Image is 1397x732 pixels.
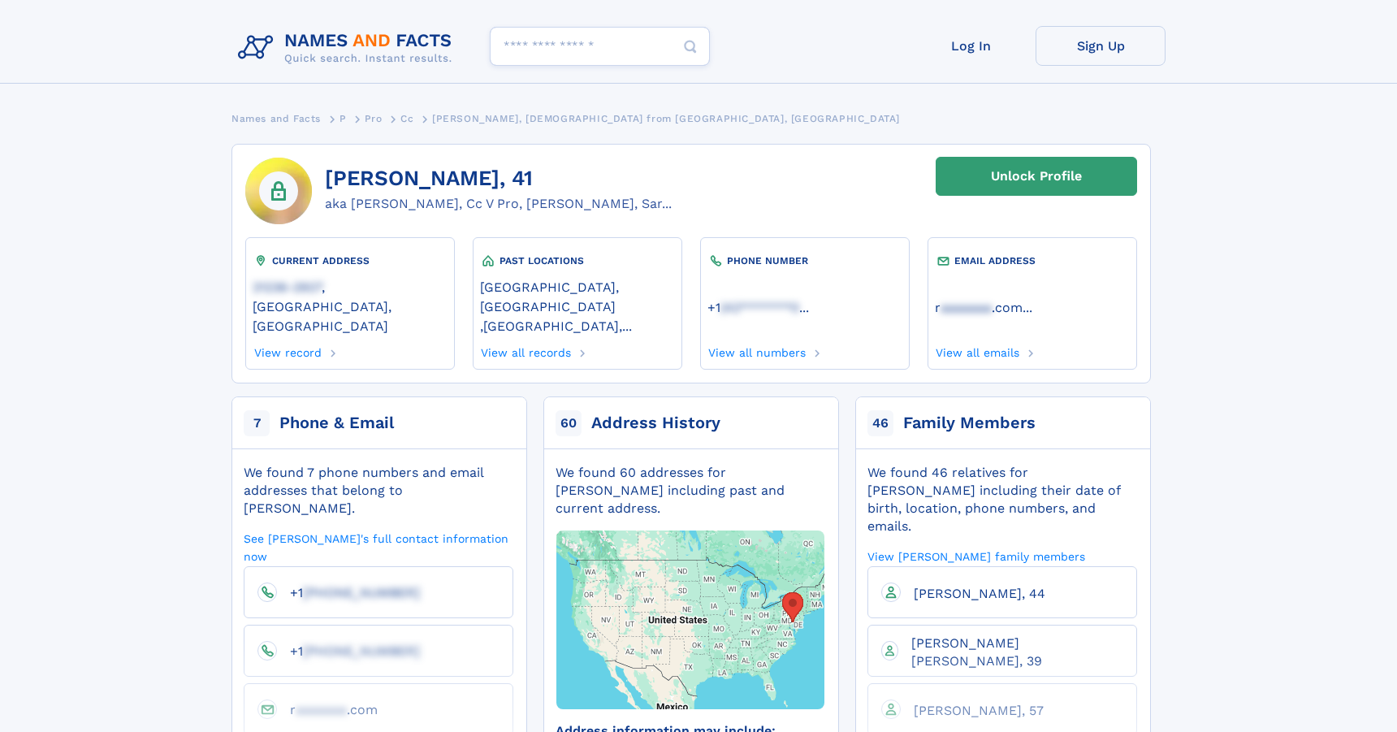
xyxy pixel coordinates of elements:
span: 7 [244,410,270,436]
div: We found 60 addresses for [PERSON_NAME] including past and current address. [556,464,825,518]
a: View all numbers [707,341,807,359]
button: Search Button [671,27,710,67]
a: P [340,108,347,128]
span: [PERSON_NAME], [DEMOGRAPHIC_DATA] from [GEOGRAPHIC_DATA], [GEOGRAPHIC_DATA] [432,113,900,124]
div: PAST LOCATIONS [480,253,675,269]
span: [PERSON_NAME] [PERSON_NAME], 39 [911,635,1042,669]
a: 21236-2927, [GEOGRAPHIC_DATA], [GEOGRAPHIC_DATA] [253,278,448,334]
div: aka [PERSON_NAME], Cc V Pro, [PERSON_NAME], Sar... [325,194,672,214]
a: ... [707,300,902,315]
a: Log In [906,26,1036,66]
a: raaaaaaa.com [277,701,378,717]
div: Phone & Email [279,412,394,435]
div: , [480,269,675,341]
div: CURRENT ADDRESS [253,253,448,269]
a: Sign Up [1036,26,1166,66]
a: [PERSON_NAME], 57 [901,702,1044,717]
a: [GEOGRAPHIC_DATA], [GEOGRAPHIC_DATA] [480,278,675,314]
img: Logo Names and Facts [231,26,465,70]
span: aaaaaaa [296,702,347,717]
a: +1[PHONE_NUMBER] [277,584,420,600]
div: Family Members [903,412,1036,435]
span: 21236-2927 [253,279,322,295]
span: [PHONE_NUMBER] [303,585,420,600]
div: We found 7 phone numbers and email addresses that belong to [PERSON_NAME]. [244,464,513,518]
span: [PERSON_NAME], 57 [914,703,1044,718]
a: Cc [400,108,413,128]
a: See [PERSON_NAME]'s full contact information now [244,531,513,564]
div: Unlock Profile [991,158,1082,195]
span: [PHONE_NUMBER] [303,643,420,659]
span: Pro [365,113,383,124]
a: Pro [365,108,383,128]
span: aaaaaaa [941,300,992,315]
a: View all records [480,341,572,359]
h1: [PERSON_NAME], 41 [325,167,672,191]
div: Address History [591,412,720,435]
span: Cc [400,113,413,124]
div: We found 46 relatives for [PERSON_NAME] including their date of birth, location, phone numbers, a... [867,464,1137,535]
a: View record [253,341,322,359]
div: PHONE NUMBER [707,253,902,269]
span: 60 [556,410,582,436]
a: [GEOGRAPHIC_DATA],... [483,317,632,334]
span: 46 [867,410,893,436]
div: EMAIL ADDRESS [935,253,1130,269]
a: raaaaaaa.com [935,298,1023,315]
a: Unlock Profile [936,157,1137,196]
a: [PERSON_NAME], 44 [901,585,1045,600]
span: [PERSON_NAME], 44 [914,586,1045,601]
a: View all emails [935,341,1020,359]
span: P [340,113,347,124]
a: Names and Facts [231,108,321,128]
a: [PERSON_NAME] [PERSON_NAME], 39 [898,635,1123,668]
input: search input [490,27,710,66]
a: +1[PHONE_NUMBER] [277,643,420,658]
a: View [PERSON_NAME] family members [867,548,1085,564]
